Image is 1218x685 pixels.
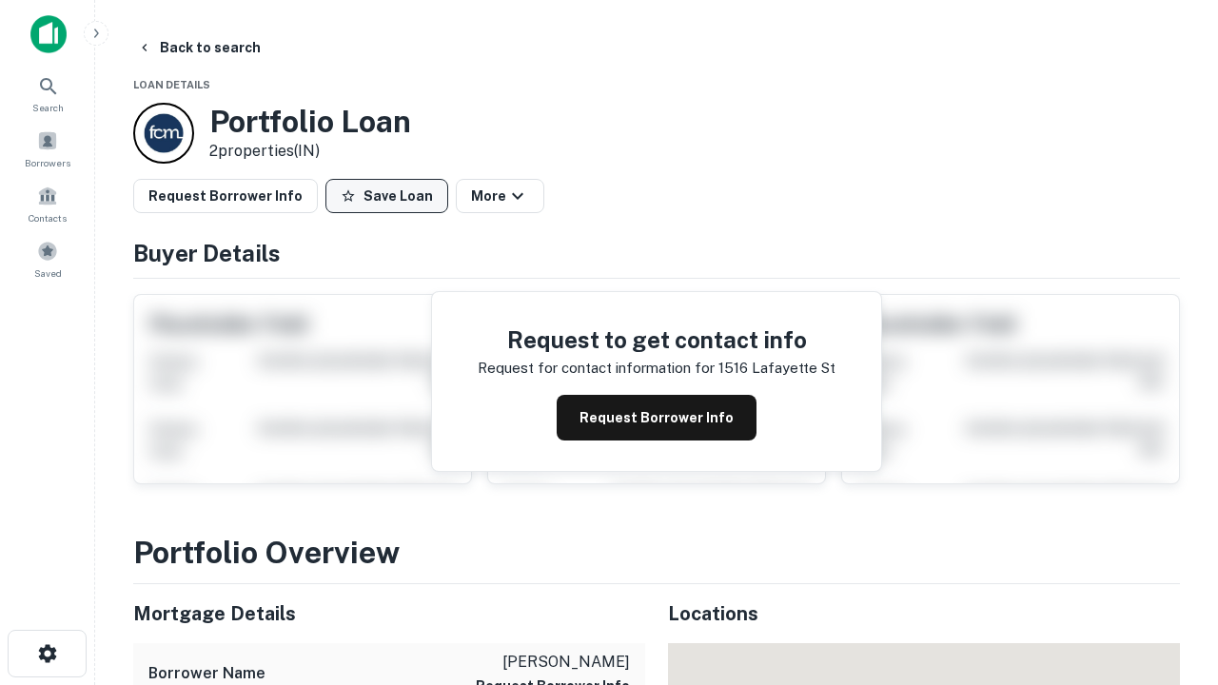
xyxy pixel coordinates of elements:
span: Search [32,100,64,115]
a: Contacts [6,178,89,229]
p: [PERSON_NAME] [476,651,630,674]
p: 1516 lafayette st [718,357,835,380]
h4: Request to get contact info [478,323,835,357]
button: Request Borrower Info [557,395,756,440]
h5: Locations [668,599,1180,628]
h3: Portfolio Overview [133,530,1180,576]
p: Request for contact information for [478,357,715,380]
img: capitalize-icon.png [30,15,67,53]
h5: Mortgage Details [133,599,645,628]
span: Loan Details [133,79,210,90]
p: 2 properties (IN) [209,140,411,163]
span: Borrowers [25,155,70,170]
a: Borrowers [6,123,89,174]
h4: Buyer Details [133,236,1180,270]
span: Saved [34,265,62,281]
h6: Borrower Name [148,662,265,685]
a: Search [6,68,89,119]
iframe: Chat Widget [1123,472,1218,563]
span: Contacts [29,210,67,225]
button: More [456,179,544,213]
button: Back to search [129,30,268,65]
button: Request Borrower Info [133,179,318,213]
button: Save Loan [325,179,448,213]
h3: Portfolio Loan [209,104,411,140]
a: Saved [6,233,89,284]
